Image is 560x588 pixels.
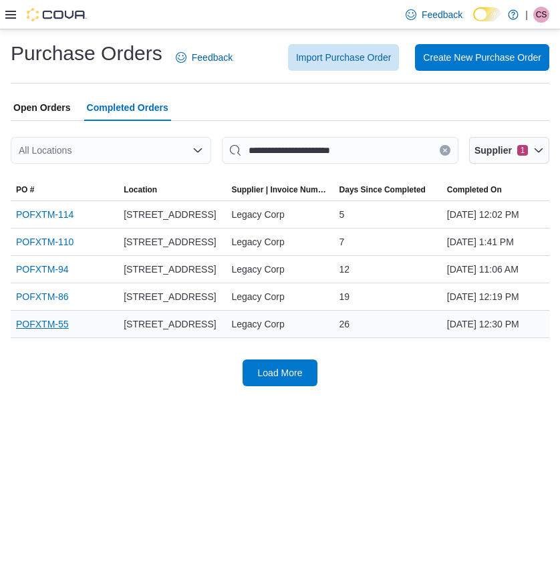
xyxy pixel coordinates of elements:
span: 5 [339,206,345,223]
span: [DATE] 12:30 PM [447,316,519,332]
button: Location [118,179,226,200]
span: Completed On [447,184,502,195]
span: Supplier | Invoice Number [231,184,328,195]
span: CS [536,7,547,23]
span: [STREET_ADDRESS] [124,206,216,223]
button: Create New Purchase Order [415,44,549,71]
span: Supplier [474,144,512,157]
span: [STREET_ADDRESS] [124,261,216,277]
a: POFXTM-94 [16,261,69,277]
button: PO # [11,179,118,200]
button: Load More [243,359,317,386]
button: Clear input [440,145,450,156]
span: 12 [339,261,350,277]
a: Feedback [170,44,238,71]
button: Import Purchase Order [288,44,399,71]
span: Load More [258,366,303,380]
span: 7 [339,234,345,250]
span: Open Orders [13,94,71,121]
a: Feedback [400,1,468,28]
div: Location [124,184,157,195]
span: Import Purchase Order [296,51,391,64]
div: Legacy Corp [226,256,333,283]
p: | [525,7,528,23]
a: POFXTM-110 [16,234,74,250]
span: [DATE] 11:06 AM [447,261,519,277]
div: Legacy Corp [226,229,333,255]
span: [STREET_ADDRESS] [124,316,216,332]
div: Legacy Corp [226,311,333,337]
input: This is a search bar. After typing your query, hit enter to filter the results lower in the page. [222,137,458,164]
h1: Purchase Orders [11,40,162,67]
a: POFXTM-55 [16,316,69,332]
span: 1 active filters [517,145,528,156]
span: Create New Purchase Order [423,51,541,64]
button: Supplier | Invoice Number [226,179,333,200]
a: POFXTM-86 [16,289,69,305]
span: Feedback [422,8,462,21]
span: Feedback [192,51,233,64]
span: [DATE] 1:41 PM [447,234,514,250]
button: Open list of options [192,145,203,156]
span: [STREET_ADDRESS] [124,289,216,305]
span: [STREET_ADDRESS] [124,234,216,250]
span: [DATE] 12:19 PM [447,289,519,305]
div: Legacy Corp [226,201,333,228]
span: Days Since Completed [339,184,426,195]
a: POFXTM-114 [16,206,74,223]
input: Dark Mode [473,7,501,21]
img: Cova [27,8,87,21]
div: Legacy Corp [226,283,333,310]
button: Completed On [442,179,549,200]
span: Completed Orders [87,94,168,121]
span: 19 [339,289,350,305]
span: PO # [16,184,34,195]
button: Supplier1 active filters [469,137,549,164]
span: 26 [339,316,350,332]
div: Calvin Stuart [533,7,549,23]
button: Days Since Completed [334,179,442,200]
span: [DATE] 12:02 PM [447,206,519,223]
